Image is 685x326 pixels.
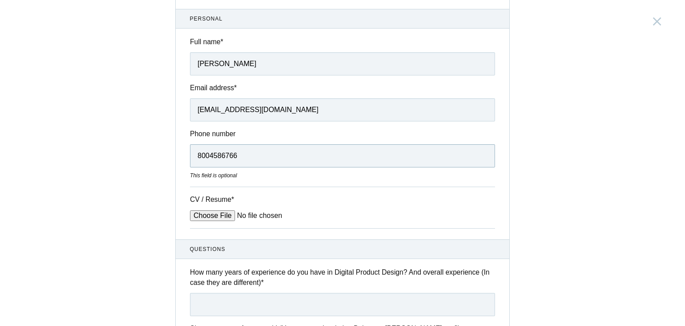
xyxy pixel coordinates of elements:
[190,83,495,93] label: Email address
[190,129,495,139] label: Phone number
[190,15,495,23] span: Personal
[190,245,495,253] span: Questions
[190,194,257,205] label: CV / Resume
[190,37,495,47] label: Full name
[190,171,495,180] div: This field is optional
[190,267,495,288] label: How many years of experience do you have in Digital Product Design? And overall experience (In ca...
